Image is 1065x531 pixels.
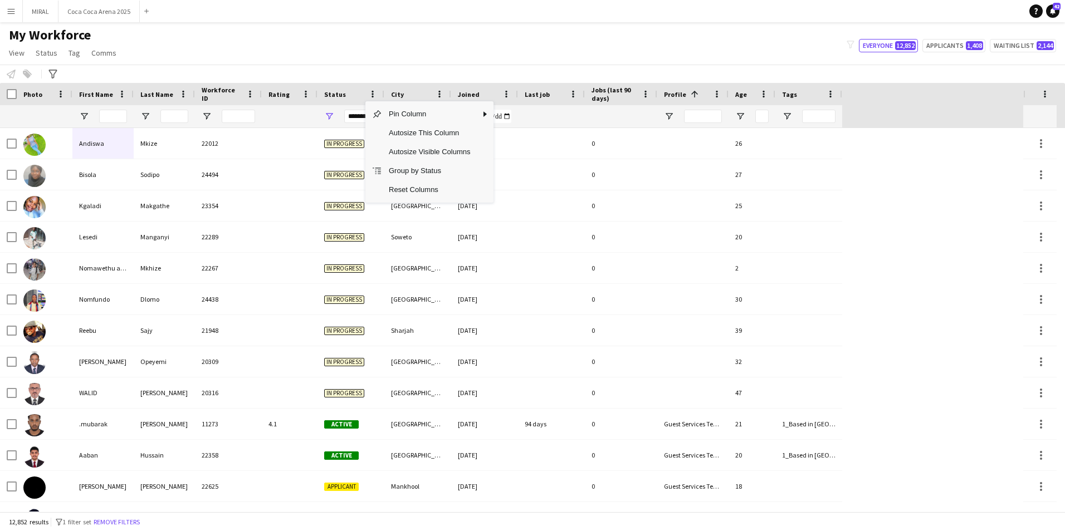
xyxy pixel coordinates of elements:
button: Open Filter Menu [140,111,150,121]
a: Comms [87,46,121,60]
div: 1_Based in [GEOGRAPHIC_DATA], 2_English Level = 3/3 Excellent, 4_EA Active, [GEOGRAPHIC_DATA] [775,409,842,439]
div: [GEOGRAPHIC_DATA] [384,346,451,377]
span: Active [324,420,359,429]
div: [GEOGRAPHIC_DATA] [384,284,451,314]
button: Open Filter Menu [664,111,674,121]
div: [GEOGRAPHIC_DATA] [384,253,451,283]
div: 0 [585,253,657,283]
span: Tags [782,90,797,99]
input: First Name Filter Input [99,110,127,123]
div: Opeyemi [134,346,195,377]
span: Last Name [140,90,173,99]
app-action-btn: Advanced filters [46,67,60,81]
div: Nomfundo [72,284,134,314]
span: In progress [324,327,364,335]
div: Guest Services Team [657,409,729,439]
div: 20 [729,440,775,470]
span: Autosize Visible Columns [382,142,477,161]
div: Bisola [72,159,134,190]
div: 20316 [195,377,262,408]
img: .mubarak Ali [23,414,46,436]
input: Joined Filter Input [478,110,511,123]
div: [DATE] [451,440,518,470]
button: Coca Coca Arena 2025 [58,1,140,22]
div: 21 [729,409,775,439]
span: Workforce ID [202,86,242,102]
div: [PERSON_NAME] [134,409,195,439]
span: Tag [69,48,80,58]
span: Status [324,90,346,99]
img: WALID AL MALEH [23,383,46,405]
div: 24438 [195,284,262,314]
span: Active [324,451,359,460]
div: 18 [729,471,775,501]
span: 12,852 [895,41,916,50]
div: 20309 [195,346,262,377]
div: 94 days [518,409,585,439]
div: 22012 [195,128,262,159]
div: 4.1 [262,409,317,439]
div: [PERSON_NAME] [134,471,195,501]
span: Photo [23,90,42,99]
div: 25 [729,190,775,221]
div: 0 [585,159,657,190]
div: Guest Services Team [657,471,729,501]
div: Sajy [134,315,195,346]
img: Nomfundo Dlomo [23,289,46,312]
div: Soweto [384,222,451,252]
img: Kgaladi Makgathe [23,196,46,218]
div: 27 [729,159,775,190]
div: [GEOGRAPHIC_DATA] [384,190,451,221]
div: 0 [585,190,657,221]
img: Sadare Opeyemi [23,352,46,374]
div: [DATE] [451,346,518,377]
a: View [4,46,29,60]
img: Andiswa Mkize [23,134,46,156]
div: 1_Based in [GEOGRAPHIC_DATA], 2_English Level = 2/3 Good [775,440,842,470]
button: Open Filter Menu [324,111,334,121]
a: Status [31,46,62,60]
div: [DATE] [451,253,518,283]
div: 0 [585,128,657,159]
div: Guest Services Team [657,440,729,470]
div: Lesedi [72,222,134,252]
span: Age [735,90,747,99]
span: Group by Status [382,161,477,180]
div: [DATE] [451,190,518,221]
button: Remove filters [91,516,142,528]
div: Makgathe [134,190,195,221]
div: Column Menu [365,101,494,203]
div: 24494 [195,159,262,190]
div: Mkize [134,128,195,159]
span: Jobs (last 90 days) [592,86,637,102]
span: Status [36,48,57,58]
button: Open Filter Menu [202,111,212,121]
span: In progress [324,264,364,273]
span: Autosize This Column [382,124,477,142]
img: Aaban Hussain [23,445,46,468]
div: 0 [585,315,657,346]
div: Mankhool [384,471,451,501]
div: Sodipo [134,159,195,190]
span: Joined [458,90,480,99]
img: Reebu Sajy [23,321,46,343]
div: 21948 [195,315,262,346]
div: 0 [585,440,657,470]
div: Dlomo [134,284,195,314]
button: Open Filter Menu [735,111,745,121]
span: Reset Columns [382,180,477,199]
div: 30 [729,284,775,314]
input: Profile Filter Input [684,110,722,123]
div: Kgaladi [72,190,134,221]
div: Sharjah [384,315,451,346]
div: 22625 [195,471,262,501]
img: Nomawethu angel Mkhize [23,258,46,281]
span: In progress [324,202,364,210]
span: In progress [324,140,364,148]
img: Aabid Anas [23,476,46,499]
span: Profile [664,90,686,99]
input: Age Filter Input [755,110,769,123]
span: 42 [1053,3,1061,10]
div: Reebu [72,315,134,346]
div: Nomawethu angel [72,253,134,283]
